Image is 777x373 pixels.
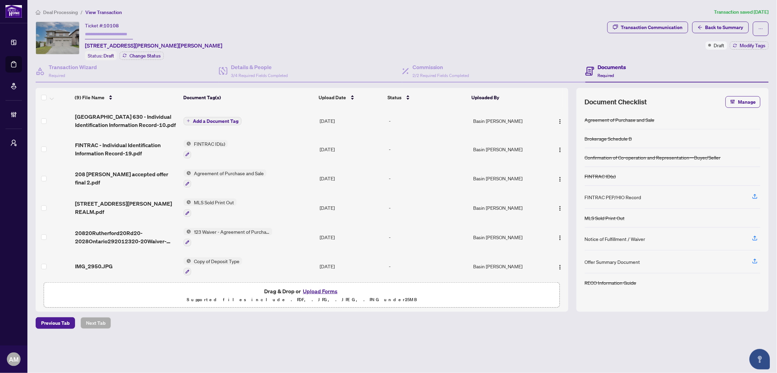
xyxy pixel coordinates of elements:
img: Status Icon [184,257,191,265]
span: arrow-left [698,25,703,30]
span: Required [49,73,65,78]
div: Offer Summary Document [585,258,640,266]
div: RECO Information Guide [585,279,637,286]
td: Basin [PERSON_NAME] [470,222,545,252]
img: logo [5,5,22,18]
img: Status Icon [184,169,191,177]
span: Deal Processing [43,9,78,15]
span: 20820Rutherford20Rd20-2028Ontario292012320-20Waiver-4.pdf [75,229,178,245]
th: Status [385,88,469,107]
td: Basin [PERSON_NAME] [470,134,545,164]
span: Change Status [129,53,161,58]
img: Status Icon [184,140,191,147]
img: Logo [557,206,563,211]
span: home [36,10,40,15]
span: AM [9,355,18,364]
span: Back to Summary [705,22,743,33]
span: IMG_2950.JPG [75,262,113,270]
button: Logo [555,173,566,184]
span: Copy of Deposit Type [191,257,242,265]
div: Brokerage Schedule B [585,135,632,142]
td: [DATE] [317,252,386,281]
button: Open asap [750,349,770,370]
span: View Transaction [85,9,122,15]
div: Status: [85,51,117,60]
button: Modify Tags [730,41,769,50]
td: Basin [PERSON_NAME] [470,252,545,281]
td: Basin [PERSON_NAME] [470,193,545,222]
div: - [389,262,468,270]
div: MLS Sold Print Out [585,214,625,222]
span: 3/4 Required Fields Completed [231,73,288,78]
img: Logo [557,265,563,270]
div: Confirmation of Co-operation and Representation—Buyer/Seller [585,154,721,161]
h4: Details & People [231,63,288,71]
span: ellipsis [758,26,763,31]
img: Logo [557,119,563,124]
p: Supported files include .PDF, .JPG, .JPEG, .PNG under 25 MB [48,296,556,304]
button: Back to Summary [692,22,749,33]
div: Transaction Communication [621,22,683,33]
td: Basin [PERSON_NAME] [470,107,545,134]
span: FINTRAC - Individual Identification Information Record-19.pdf [75,141,178,157]
span: Manage [738,97,756,107]
button: Logo [555,144,566,155]
button: Manage [726,96,761,108]
img: Status Icon [184,198,191,206]
div: - [389,117,468,125]
span: Modify Tags [740,43,766,48]
span: Draft [103,53,114,59]
td: [DATE] [317,134,386,164]
button: Add a Document Tag [184,117,242,125]
div: - [389,204,468,211]
span: 10108 [103,23,119,29]
span: Previous Tab [41,318,70,329]
span: Upload Date [319,94,346,101]
button: Logo [555,261,566,272]
article: Transaction saved [DATE] [714,8,769,16]
span: Required [598,73,614,78]
h4: Documents [598,63,626,71]
button: Next Tab [81,317,111,329]
span: plus [187,119,190,123]
li: / [81,8,83,16]
button: Transaction Communication [607,22,688,33]
span: 2/2 Required Fields Completed [412,73,469,78]
span: [STREET_ADDRESS][PERSON_NAME][PERSON_NAME] [85,41,222,50]
div: Ticket #: [85,22,119,29]
span: Add a Document Tag [193,119,238,124]
div: FINTRAC ID(s) [585,172,616,180]
button: Upload Forms [301,287,340,296]
div: FINTRAC PEP/HIO Record [585,193,641,201]
span: [GEOGRAPHIC_DATA] 630 - Individual Identification Information Record-10.pdf [75,113,178,129]
button: Previous Tab [36,317,75,329]
th: Document Tag(s) [181,88,316,107]
span: Drag & Drop or [264,287,340,296]
div: - [389,233,468,241]
span: Drag & Drop orUpload FormsSupported files include .PDF, .JPG, .JPEG, .PNG under25MB [44,283,560,308]
button: Status IconMLS Sold Print Out [184,198,237,217]
span: Agreement of Purchase and Sale [191,169,267,177]
th: (9) File Name [72,88,181,107]
td: [DATE] [317,164,386,193]
button: Add a Document Tag [184,116,242,125]
span: FINTRAC ID(s) [191,140,228,147]
span: (9) File Name [75,94,104,101]
span: 208 [PERSON_NAME] accepted offer final 2.pdf [75,170,178,186]
button: Logo [555,202,566,213]
button: Status IconFINTRAC ID(s) [184,140,228,158]
button: Logo [555,232,566,243]
h4: Commission [412,63,469,71]
td: [DATE] [317,193,386,222]
td: [DATE] [317,222,386,252]
button: Logo [555,115,566,126]
button: Change Status [120,52,164,60]
h4: Transaction Wizard [49,63,97,71]
span: MLS Sold Print Out [191,198,237,206]
button: Status IconCopy of Deposit Type [184,257,242,276]
th: Uploaded By [469,88,543,107]
span: [STREET_ADDRESS][PERSON_NAME] REALM.pdf [75,200,178,216]
div: Agreement of Purchase and Sale [585,116,655,124]
img: IMG-N12285992_1.jpg [36,22,79,54]
button: Status Icon123 Waiver - Agreement of Purchase and Sale [184,228,272,246]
